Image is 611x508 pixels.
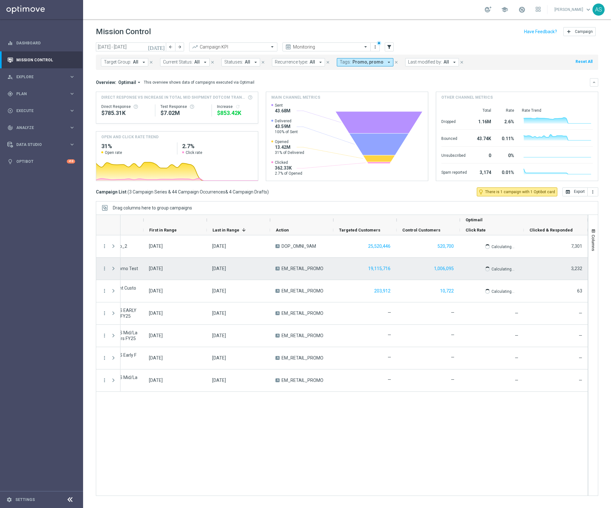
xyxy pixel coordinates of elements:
i: add [566,29,571,34]
button: Last modified by: All arrow_drop_down [405,58,459,66]
span: Click Rate = Clicked / Opened [515,333,518,338]
span: A [275,311,280,315]
div: 0.01% [499,167,514,177]
i: keyboard_arrow_right [69,125,75,131]
input: Select date range [96,42,166,51]
span: Action [276,228,289,232]
p: Calculating... [491,243,514,249]
button: close [325,59,331,66]
button: lightbulb_outline There is 1 campaign with 1 Optibot card [477,187,557,196]
div: $853,422 [217,109,253,117]
div: Press SPACE to select this row. [96,369,120,392]
div: 0% [499,150,514,160]
span: Click Rate = Clicked / Opened [515,355,518,360]
i: keyboard_arrow_down [592,80,596,85]
i: keyboard_arrow_right [69,108,75,114]
span: ( [128,189,129,195]
span: — [579,311,582,316]
div: Press SPACE to select this row. [96,325,120,347]
div: Data Studio keyboard_arrow_right [7,142,75,147]
span: Promo, promo [352,59,383,65]
i: person_search [7,74,13,80]
span: Columns [591,235,596,251]
div: 0 [475,150,491,160]
button: more_vert [588,187,598,196]
label: — [388,354,391,360]
span: — [579,378,582,383]
button: more_vert [102,310,107,316]
i: arrow_back [168,45,173,49]
i: arrow_forward [177,45,182,49]
button: more_vert [102,333,107,338]
div: There are unsaved changes [377,41,381,45]
i: close [210,60,215,64]
a: Optibot [16,153,67,170]
div: person_search Explore keyboard_arrow_right [7,74,75,80]
button: lightbulb Optibot +10 [7,159,75,164]
div: 17 Aug 2025, Sunday [212,288,226,294]
i: more_vert [102,266,107,271]
div: Explore [7,74,69,80]
div: Optibot [7,153,75,170]
button: close [148,59,154,66]
div: 31 Aug 2025, Sunday [212,355,226,361]
div: Rate [499,108,514,113]
button: equalizer Dashboard [7,41,75,46]
span: Sent [275,103,290,108]
i: close [394,60,398,64]
span: EM_RETAIL_PROMO [282,288,323,294]
ng-select: Campaign KPI [189,42,277,51]
div: 24 Aug 2025, Sunday [149,377,163,383]
multiple-options-button: Export to CSV [562,189,598,194]
span: Clicked & Responded [530,228,573,232]
span: All [133,59,138,65]
button: gps_fixed Plan keyboard_arrow_right [7,91,75,96]
h2: 2.7% [182,142,253,150]
ng-select: Monitoring [282,42,371,51]
button: 1,006,095 [433,265,454,273]
span: 4 Campaign Drafts [229,189,267,195]
div: This overview shows data of campaigns executed via Optimail [144,80,254,85]
button: 25,520,446 [367,242,391,250]
label: — [388,310,391,315]
div: AS [592,4,605,16]
i: keyboard_arrow_right [69,74,75,80]
span: Drag columns here to group campaigns [113,205,192,210]
div: Analyze [7,125,69,131]
i: play_circle_outline [7,108,13,114]
i: more_vert [590,189,595,194]
i: arrow_drop_down [202,59,208,65]
button: more_vert [102,288,107,294]
div: 31 Aug 2025, Sunday [212,243,226,249]
span: Optimail [466,217,483,222]
button: more_vert [372,43,378,51]
label: — [451,377,454,383]
div: Spam reported [441,167,467,177]
span: Targeted Customers [339,228,380,232]
span: Target Group: [104,59,131,65]
i: filter_alt [386,44,392,50]
button: close [393,59,399,66]
a: [PERSON_NAME]keyboard_arrow_down [554,5,592,14]
i: refresh [235,104,240,109]
div: 43.74K [475,133,491,143]
div: Mission Control [7,57,75,63]
div: Increase [217,104,253,109]
div: +10 [67,159,75,163]
button: Reset All [575,58,593,65]
label: — [451,310,454,315]
button: more_vert [102,377,107,383]
a: Settings [15,498,35,502]
h4: Main channel metrics [271,95,320,100]
div: Press SPACE to select this row. [81,280,588,302]
span: Statuses: [224,59,243,65]
button: open_in_browser Export [562,187,588,196]
span: EM_RETAIL_PROMO [282,310,323,316]
h3: Campaign List [96,189,269,195]
div: Total [475,108,491,113]
button: 520,700 [437,242,454,250]
div: Plan [7,91,69,97]
div: 3,174 [475,167,491,177]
